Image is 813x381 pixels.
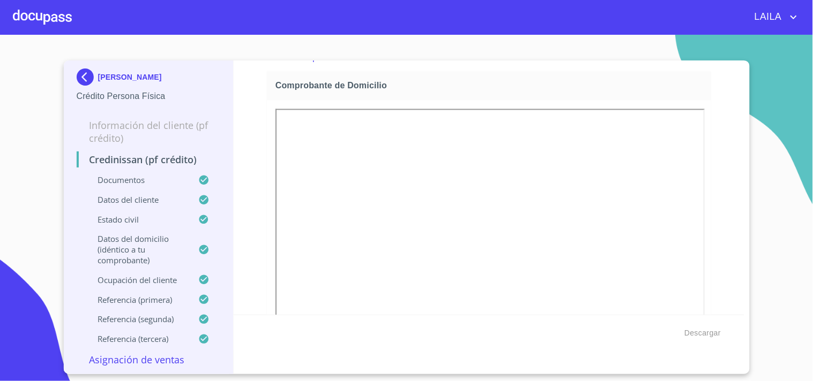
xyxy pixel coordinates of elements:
p: Documentos [77,174,199,185]
span: Descargar [684,326,721,340]
p: Credinissan (PF crédito) [77,153,221,166]
p: Estado civil [77,214,199,225]
img: Docupass spot blue [77,68,98,86]
p: Crédito Persona Física [77,90,221,103]
span: LAILA [747,9,787,26]
p: [PERSON_NAME] [98,73,162,81]
p: Datos del domicilio (idéntico a tu comprobante) [77,233,199,265]
button: account of current user [747,9,800,26]
div: [PERSON_NAME] [77,68,221,90]
p: Referencia (primera) [77,294,199,305]
p: Referencia (tercera) [77,333,199,344]
p: Asignación de Ventas [77,353,221,366]
span: Comprobante de Domicilio [275,80,707,91]
p: Información del cliente (PF crédito) [77,119,221,144]
p: Referencia (segunda) [77,314,199,324]
p: Ocupación del Cliente [77,275,199,285]
button: Descargar [680,323,725,343]
p: Datos del cliente [77,194,199,205]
